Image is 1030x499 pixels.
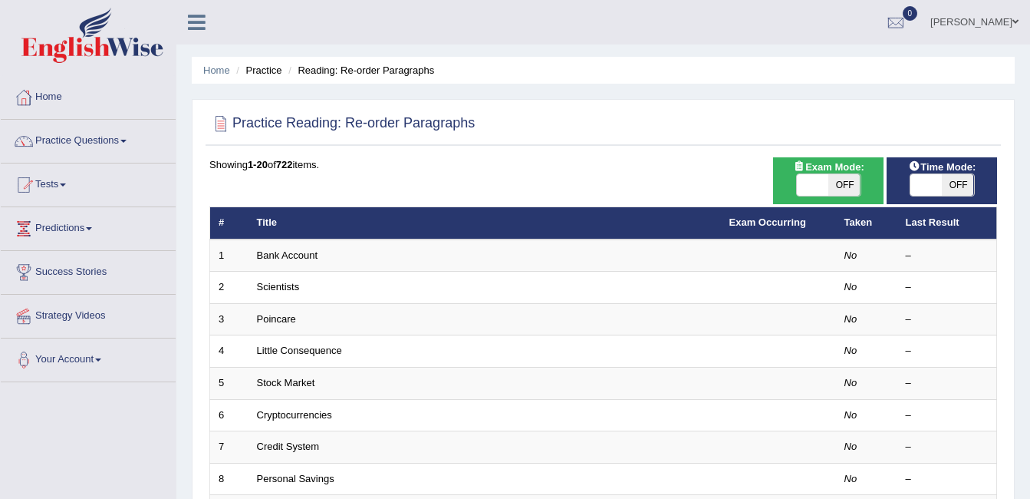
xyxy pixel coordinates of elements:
div: – [906,344,989,359]
th: Title [248,207,721,240]
em: No [844,409,857,421]
a: Home [1,76,176,114]
a: Practice Questions [1,120,176,158]
em: No [844,377,857,388]
td: 7 [210,431,248,464]
a: Little Consequence [257,345,342,356]
span: Time Mode: [902,159,982,175]
em: No [844,473,857,484]
td: 2 [210,272,248,304]
span: 0 [903,6,918,21]
div: – [906,280,989,295]
a: Poincare [257,313,296,325]
a: Bank Account [257,249,318,261]
td: 6 [210,399,248,431]
a: Predictions [1,207,176,246]
em: No [844,441,857,452]
span: OFF [828,174,861,196]
a: Your Account [1,339,176,377]
a: Tests [1,164,176,202]
h2: Practice Reading: Re-order Paragraphs [209,112,475,135]
td: 1 [210,240,248,272]
em: No [844,313,857,325]
div: – [906,376,989,391]
th: # [210,207,248,240]
a: Success Stories [1,251,176,289]
a: Strategy Videos [1,295,176,333]
div: – [906,472,989,487]
a: Scientists [257,281,300,292]
td: 4 [210,335,248,368]
div: Showing of items. [209,157,997,172]
div: – [906,312,989,327]
a: Personal Savings [257,473,334,484]
span: OFF [942,174,974,196]
b: 722 [276,159,293,170]
th: Last Result [897,207,997,240]
div: – [906,440,989,454]
a: Credit System [257,441,320,452]
em: No [844,281,857,292]
div: – [906,408,989,423]
li: Practice [232,63,281,78]
b: 1-20 [248,159,268,170]
em: No [844,345,857,356]
td: 3 [210,303,248,335]
em: No [844,249,857,261]
a: Home [203,64,230,76]
td: 5 [210,368,248,400]
a: Stock Market [257,377,315,388]
a: Cryptocurrencies [257,409,332,421]
span: Exam Mode: [787,159,870,175]
li: Reading: Re-order Paragraphs [285,63,434,78]
td: 8 [210,463,248,495]
th: Taken [836,207,897,240]
div: – [906,249,989,263]
a: Exam Occurring [729,216,806,228]
div: Show exams occurring in exams [773,157,884,204]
